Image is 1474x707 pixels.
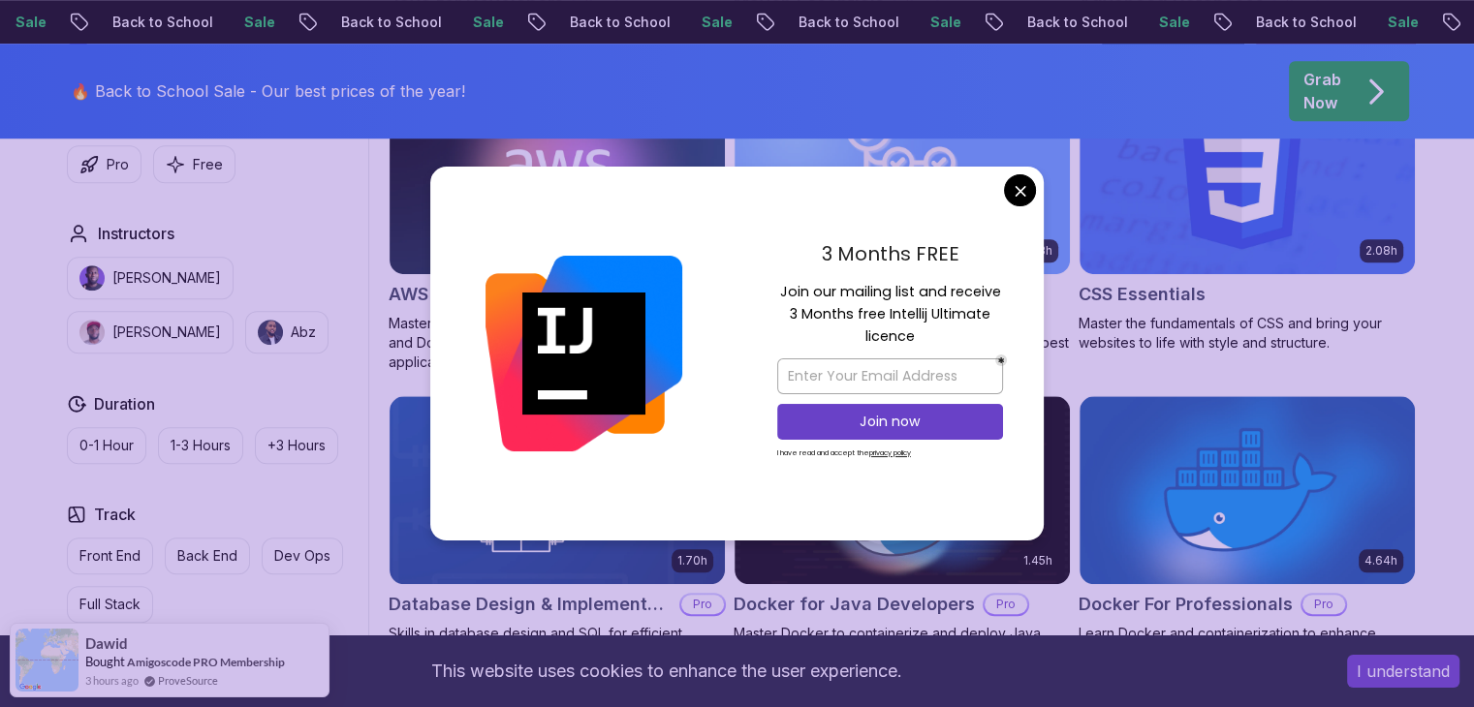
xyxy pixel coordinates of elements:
h2: Docker For Professionals [1079,591,1293,618]
a: Amigoscode PRO Membership [127,655,285,669]
p: Skills in database design and SQL for efficient, robust backend development [389,624,726,662]
a: AWS for Developers card2.73hJUST RELEASEDAWS for DevelopersProMaster AWS services like EC2, RDS, ... [389,85,726,372]
p: Back to School [649,13,781,32]
h2: Database Design & Implementation [389,591,672,618]
p: Pro [681,595,724,614]
p: Sale [1010,13,1072,32]
a: Docker For Professionals card4.64hDocker For ProfessionalsProLearn Docker and containerization to... [1079,395,1416,682]
button: instructor imgAbz [245,311,329,353]
img: instructor img [258,320,283,345]
p: Back to School [1335,13,1467,32]
h2: CSS Essentials [1079,281,1206,308]
p: Grab Now [1303,68,1341,114]
div: This website uses cookies to enhance the user experience. [15,650,1318,692]
p: Learn Docker and containerization to enhance DevOps efficiency, streamline workflows, and improve... [1079,624,1416,682]
img: provesource social proof notification image [16,629,78,692]
p: Back to School [192,13,324,32]
p: [PERSON_NAME] [112,323,221,342]
p: Pro [107,155,129,174]
img: CSS Essentials card [1080,86,1415,274]
a: CSS Essentials card2.08hCSS EssentialsMaster the fundamentals of CSS and bring your websites to l... [1079,85,1416,353]
button: Full Stack [67,586,153,623]
button: +3 Hours [255,427,338,464]
p: 🔥 Back to School Sale - Our best prices of the year! [71,79,465,103]
img: AWS for Developers card [390,86,725,274]
h2: Track [94,503,136,526]
button: Dev Ops [262,538,343,574]
p: Sale [1239,13,1301,32]
h2: Duration [94,392,155,415]
button: Free [153,145,235,183]
p: 4.64h [1364,553,1397,569]
span: Dawid [85,635,128,652]
button: Back End [165,538,250,574]
p: 1.45h [1023,553,1052,569]
h2: Docker for Java Developers [734,591,975,618]
a: Database Design & Implementation card1.70hNEWDatabase Design & ImplementationProSkills in databas... [389,395,726,662]
p: [PERSON_NAME] [112,268,221,288]
p: Master Docker to containerize and deploy Java applications efficiently. From basics to advanced J... [734,624,1071,701]
p: Master AWS services like EC2, RDS, VPC, Route 53, and Docker to deploy and manage scalable cloud ... [389,314,726,372]
p: Pro [1302,595,1345,614]
p: Back End [177,546,237,566]
button: 1-3 Hours [158,427,243,464]
button: Accept cookies [1347,655,1459,688]
span: 3 hours ago [85,672,139,689]
p: Full Stack [79,595,141,614]
p: 2.08h [1365,243,1397,259]
img: instructor img [79,320,105,345]
p: Sale [95,13,157,32]
button: Pro [67,145,141,183]
button: instructor img[PERSON_NAME] [67,311,234,353]
span: Bought [85,654,125,669]
img: Database Design & Implementation card [390,396,725,584]
p: Back to School [421,13,552,32]
p: Sale [781,13,843,32]
p: +3 Hours [267,436,326,455]
img: Docker For Professionals card [1080,396,1415,584]
p: Pro [985,595,1027,614]
p: Back to School [1107,13,1239,32]
a: ProveSource [158,672,218,689]
button: Front End [67,538,153,574]
p: Front End [79,546,141,566]
p: 1-3 Hours [171,436,231,455]
h2: Instructors [98,222,174,245]
h2: AWS for Developers [389,281,561,308]
p: Sale [552,13,614,32]
p: Back to School [878,13,1010,32]
p: 1.70h [677,553,707,569]
p: 0-1 Hour [79,436,134,455]
button: instructor img[PERSON_NAME] [67,257,234,299]
p: Dev Ops [274,546,330,566]
p: Abz [291,323,316,342]
img: instructor img [79,265,105,291]
a: Docker for Java Developers card1.45hDocker for Java DevelopersProMaster Docker to containerize an... [734,395,1071,701]
button: 0-1 Hour [67,427,146,464]
p: Master the fundamentals of CSS and bring your websites to life with style and structure. [1079,314,1416,353]
p: Sale [324,13,386,32]
p: Free [193,155,223,174]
